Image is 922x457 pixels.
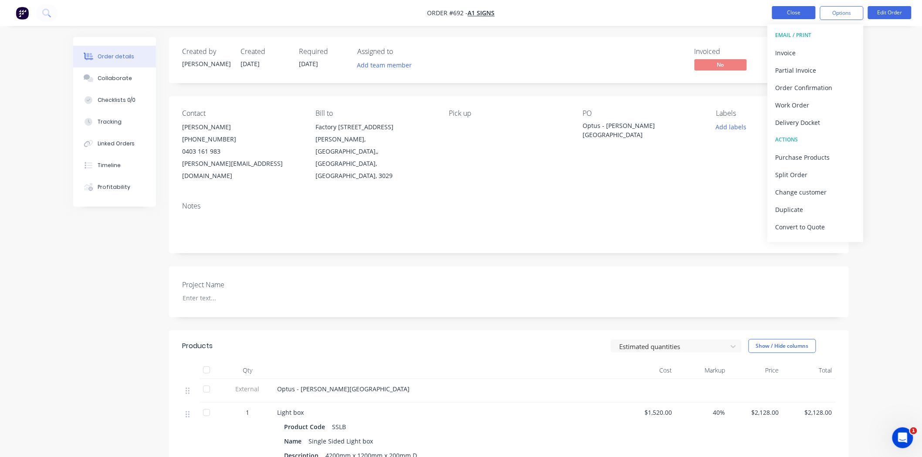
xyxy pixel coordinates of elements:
button: Collaborate [73,67,156,89]
span: $2,128.00 [732,408,779,417]
div: Contact [182,109,302,118]
span: No [695,59,747,70]
button: Show / Hide columns [749,339,816,353]
div: [PERSON_NAME][EMAIL_ADDRESS][DOMAIN_NAME] [182,158,302,182]
div: Created [241,47,288,56]
div: Labels [716,109,836,118]
button: Linked Orders [73,133,156,155]
div: Created by [182,47,230,56]
button: Profitability [73,176,156,198]
div: Name [284,435,305,447]
iframe: Intercom live chat [892,427,913,448]
a: A1 Signs [468,9,495,17]
div: Purchase Products [776,151,856,164]
span: $2,128.00 [786,408,833,417]
div: [PERSON_NAME][PHONE_NUMBER]0403 161 983[PERSON_NAME][EMAIL_ADDRESS][DOMAIN_NAME] [182,121,302,182]
div: Price [729,362,783,379]
button: Order details [73,46,156,67]
div: Convert to Quote [776,221,856,233]
div: Qty [221,362,274,379]
div: Timeline [98,161,121,169]
div: [PERSON_NAME] [182,121,302,133]
span: 1 [910,427,917,434]
button: Add team member [357,59,417,71]
div: Change customer [776,186,856,198]
span: Order #692 - [427,9,468,17]
button: Edit Order [868,6,912,19]
div: Tracking [98,118,122,126]
button: Options [820,6,864,20]
div: Invoice [776,47,856,59]
div: Order Confirmation [776,81,856,94]
span: 1 [246,408,249,417]
div: Collaborate [98,74,132,82]
div: [PERSON_NAME] [182,59,230,68]
div: Order details [98,53,135,60]
div: Markup [676,362,729,379]
div: PO [583,109,702,118]
div: [GEOGRAPHIC_DATA],, [GEOGRAPHIC_DATA], [GEOGRAPHIC_DATA], 3029 [315,145,435,182]
div: EMAIL / PRINT [776,30,856,41]
div: Work Order [776,99,856,111]
div: Pick up [449,109,569,118]
span: $1,520.00 [626,408,672,417]
div: Invoiced [695,47,760,56]
button: Add team member [353,59,417,71]
span: Light box [277,408,304,417]
div: Archive [776,238,856,251]
div: Single Sided Light box [305,435,376,447]
div: Duplicate [776,203,856,216]
div: Factory [STREET_ADDRESS][PERSON_NAME], [315,121,435,145]
div: Partial Invoice [776,64,856,77]
div: Cost [622,362,676,379]
div: ACTIONS [776,134,856,145]
span: External [225,384,270,393]
div: Linked Orders [98,140,135,148]
div: Optus - [PERSON_NAME][GEOGRAPHIC_DATA] [583,121,691,139]
span: Optus - [PERSON_NAME][GEOGRAPHIC_DATA] [277,385,410,393]
div: Product Code [284,420,329,433]
div: Total [783,362,836,379]
div: Bill to [315,109,435,118]
div: Delivery Docket [776,116,856,129]
button: Tracking [73,111,156,133]
button: Close [772,6,816,19]
div: Products [182,341,213,351]
div: Assigned to [357,47,444,56]
div: SSLB [329,420,349,433]
label: Project Name [182,279,291,290]
div: Notes [182,202,836,210]
div: Split Order [776,168,856,181]
div: 0403 161 983 [182,145,302,158]
button: Timeline [73,155,156,176]
div: Required [299,47,347,56]
button: Add labels [711,121,751,133]
span: 40% [679,408,726,417]
div: Factory [STREET_ADDRESS][PERSON_NAME],[GEOGRAPHIC_DATA],, [GEOGRAPHIC_DATA], [GEOGRAPHIC_DATA], 3029 [315,121,435,182]
div: [PHONE_NUMBER] [182,133,302,145]
div: Profitability [98,183,130,191]
button: Checklists 0/0 [73,89,156,111]
span: [DATE] [241,60,260,68]
img: Factory [16,7,29,20]
div: Checklists 0/0 [98,96,136,104]
span: [DATE] [299,60,318,68]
